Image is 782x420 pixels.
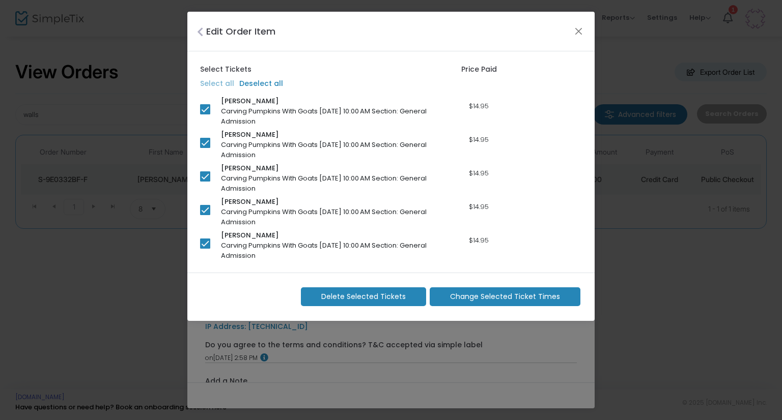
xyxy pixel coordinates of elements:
[221,140,427,160] span: Carving Pumpkins With Goats [DATE] 10:00 AM Section: General Admission
[221,130,278,140] span: [PERSON_NAME]
[221,163,278,173] span: [PERSON_NAME]
[221,230,278,241] span: [PERSON_NAME]
[448,101,510,111] div: $14.95
[221,207,427,227] span: Carving Pumpkins With Goats [DATE] 10:00 AM Section: General Admission
[239,78,283,89] label: Deselect all
[206,24,275,38] h4: Edit Order Item
[221,173,427,193] span: Carving Pumpkins With Goats [DATE] 10:00 AM Section: General Admission
[461,64,497,75] label: Price Paid
[221,197,278,207] span: [PERSON_NAME]
[448,135,510,145] div: $14.95
[221,106,427,126] span: Carving Pumpkins With Goats [DATE] 10:00 AM Section: General Admission
[448,202,510,212] div: $14.95
[200,78,234,89] label: Select all
[197,27,203,37] i: Close
[448,235,510,246] div: $14.95
[200,64,252,75] label: Select Tickets
[221,241,427,260] span: Carving Pumpkins With Goats [DATE] 10:00 AM Section: General Admission
[450,291,560,302] span: Change Selected Ticket Times
[221,96,278,106] span: [PERSON_NAME]
[321,291,406,302] span: Delete Selected Tickets
[448,168,510,178] div: $14.95
[572,24,585,38] button: Close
